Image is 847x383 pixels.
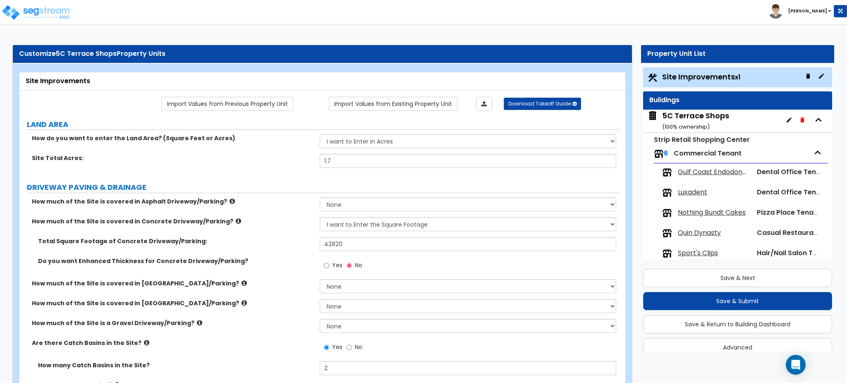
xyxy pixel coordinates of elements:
[144,340,149,346] i: click for more info!
[242,280,247,286] i: click for more info!
[27,119,620,130] label: LAND AREA
[32,339,313,347] label: Are there Catch Basins in the Site?
[197,320,202,326] i: click for more info!
[324,343,329,352] input: Yes
[38,257,313,265] label: Do you want Enhanced Thickness for Concrete Driveway/Parking?
[38,361,313,369] label: How many Catch Basins in the Site?
[662,123,710,131] small: ( 100 % ownership)
[788,8,827,14] b: [PERSON_NAME]
[332,343,342,351] span: Yes
[678,168,749,177] span: Gulf Coast Endodontics
[647,49,828,59] div: Property Unit List
[662,228,672,238] img: tenants.png
[355,261,362,269] span: No
[38,237,313,245] label: Total Square Footage of Concrete Driveway/Parking:
[757,187,828,197] span: Dental Office Tenant
[355,343,362,351] span: No
[476,97,492,111] a: Import the dynamic attributes value through Excel sheet
[32,299,313,307] label: How much of the Site is covered in [GEOGRAPHIC_DATA]/Parking?
[504,98,581,110] button: Download Takeoff Guide
[662,208,672,218] img: tenants.png
[643,292,832,310] button: Save & Submit
[662,110,729,132] div: 5C Terrace Shops
[32,279,313,287] label: How much of the Site is covered in [GEOGRAPHIC_DATA]/Parking?
[32,319,313,327] label: How much of the Site is a Gravel Driveway/Parking?
[757,248,833,258] span: Hair/Nail Salon Tenant
[643,338,832,357] button: Advanced
[757,228,846,237] span: Casual Restaurant Tenant
[508,100,571,107] span: Download Takeoff Guide
[678,249,718,258] span: Sport's Clips
[662,249,672,259] img: tenants.png
[757,208,821,217] span: Pizza Place Tenant
[768,4,783,19] img: avatar.png
[32,154,313,162] label: Site Total Acres:
[242,300,247,306] i: click for more info!
[230,198,235,204] i: click for more info!
[32,217,313,225] label: How much of the Site is covered in Concrete Driveway/Parking?
[786,355,806,375] div: Open Intercom Messenger
[347,261,352,270] input: No
[347,343,352,352] input: No
[643,315,832,333] button: Save & Return to Building Dashboard
[19,49,626,59] div: Customize Property Units
[662,188,672,198] img: tenants.png
[662,72,740,82] span: Site Improvements
[662,168,672,177] img: tenants.png
[27,182,620,193] label: DRIVEWAY PAVING & DRAINAGE
[26,77,619,86] div: Site Improvements
[735,73,740,81] small: x1
[32,134,313,142] label: How do you want to enter the Land Area? (Square Feet or Acres)
[236,218,241,224] i: click for more info!
[332,261,342,269] span: Yes
[649,96,826,105] div: Buildings
[678,188,707,197] span: Luxadent
[654,135,750,144] small: Strip Retail Shopping Center
[329,97,457,111] a: Import the dynamic attribute values from existing properties.
[56,49,117,58] span: 5C Terrace Shops
[643,269,832,287] button: Save & Next
[664,148,668,158] span: 6
[654,149,664,159] img: tenants.png
[678,228,721,238] span: Quin Dynasty
[757,167,828,177] span: Dental Office Tenant
[647,72,658,83] img: Construction.png
[32,197,313,206] label: How much of the Site is covered in Asphalt Driveway/Parking?
[647,110,729,132] span: 5C Terrace Shops
[1,4,72,21] img: logo_pro_r.png
[162,97,293,111] a: Import the dynamic attribute values from previous properties.
[647,110,658,121] img: building.svg
[324,261,329,270] input: Yes
[678,208,746,218] span: Nothing Bundt Cakes
[674,148,742,158] span: Commercial Tenant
